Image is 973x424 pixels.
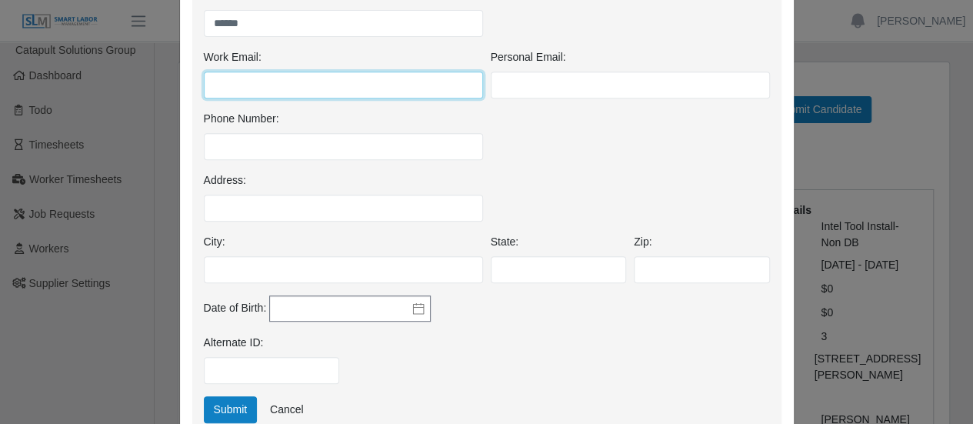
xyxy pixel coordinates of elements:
label: Work Email: [204,49,262,65]
label: Date of Birth: [204,300,267,316]
body: Rich Text Area. Press ALT-0 for help. [12,12,574,29]
a: Cancel [260,396,314,423]
label: Phone Number: [204,111,279,127]
label: City: [204,234,225,250]
label: State: [491,234,519,250]
label: Address: [204,172,246,189]
label: Alternate ID: [204,335,264,351]
label: Personal Email: [491,49,566,65]
label: Zip: [634,234,651,250]
button: Submit [204,396,258,423]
